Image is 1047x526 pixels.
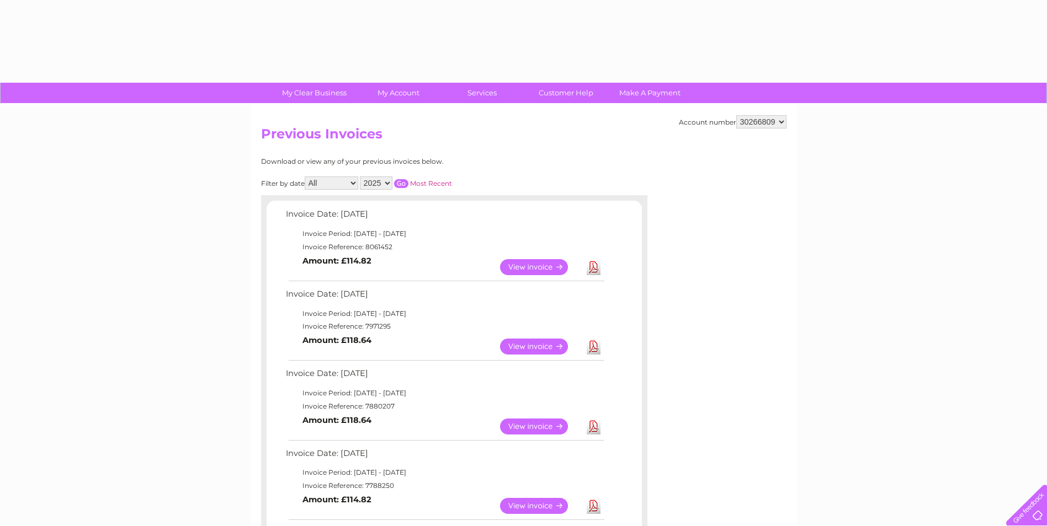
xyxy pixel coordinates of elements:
[283,287,606,307] td: Invoice Date: [DATE]
[283,207,606,227] td: Invoice Date: [DATE]
[283,366,606,387] td: Invoice Date: [DATE]
[283,240,606,254] td: Invoice Reference: 8061452
[587,498,600,514] a: Download
[283,227,606,240] td: Invoice Period: [DATE] - [DATE]
[500,259,581,275] a: View
[269,83,360,103] a: My Clear Business
[302,335,371,345] b: Amount: £118.64
[587,259,600,275] a: Download
[520,83,612,103] a: Customer Help
[437,83,528,103] a: Services
[302,415,371,425] b: Amount: £118.64
[283,446,606,466] td: Invoice Date: [DATE]
[261,176,551,190] div: Filter by date
[410,179,452,187] a: Most Recent
[283,479,606,492] td: Invoice Reference: 7788250
[302,495,371,504] b: Amount: £114.82
[500,418,581,434] a: View
[302,256,371,266] b: Amount: £114.82
[587,339,600,355] a: Download
[679,115,786,128] div: Account number
[261,126,786,147] h2: Previous Invoices
[261,158,551,165] div: Download or view any of your previous invoices below.
[353,83,444,103] a: My Account
[283,307,606,320] td: Invoice Period: [DATE] - [DATE]
[283,400,606,413] td: Invoice Reference: 7880207
[587,418,600,434] a: Download
[500,339,581,355] a: View
[283,466,606,479] td: Invoice Period: [DATE] - [DATE]
[283,320,606,333] td: Invoice Reference: 7971295
[283,387,606,400] td: Invoice Period: [DATE] - [DATE]
[500,498,581,514] a: View
[604,83,695,103] a: Make A Payment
